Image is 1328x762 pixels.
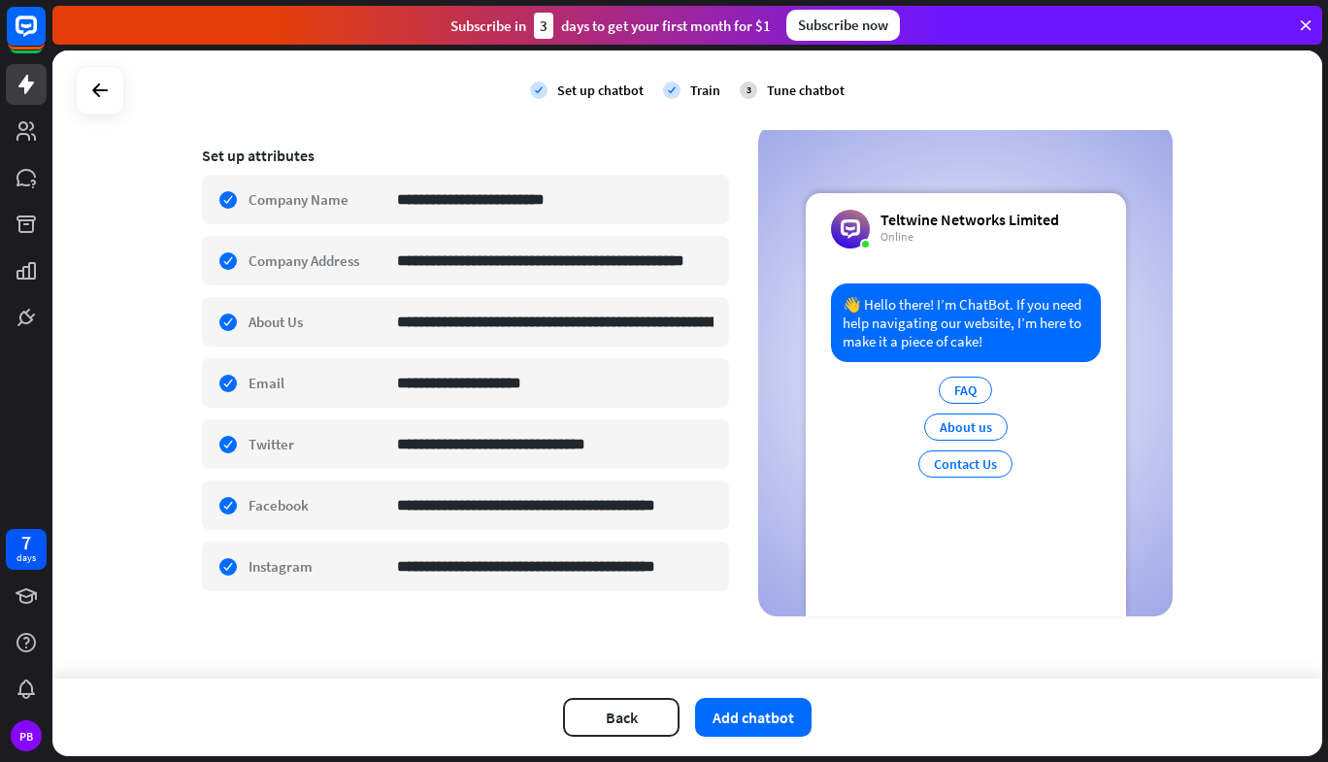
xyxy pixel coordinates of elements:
[534,13,553,39] div: 3
[16,8,74,66] button: Open LiveChat chat widget
[6,529,47,570] a: 7 days
[557,82,644,99] div: Set up chatbot
[831,283,1101,362] div: 👋 Hello there! I’m ChatBot. If you need help navigating our website, I’m here to make it a piece ...
[450,13,771,39] div: Subscribe in days to get your first month for $1
[563,698,680,737] button: Back
[786,10,900,41] div: Subscribe now
[939,377,992,404] div: FAQ
[202,146,729,165] div: Set up attributes
[663,82,681,99] i: check
[880,210,1059,229] div: Teltwine Networks Limited
[740,82,757,99] div: 3
[695,698,812,737] button: Add chatbot
[530,82,548,99] i: check
[11,720,42,751] div: PB
[918,450,1013,478] div: Contact Us
[17,551,36,565] div: days
[767,82,845,99] div: Tune chatbot
[924,414,1008,441] div: About us
[880,229,1059,245] div: Online
[21,534,31,551] div: 7
[690,82,720,99] div: Train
